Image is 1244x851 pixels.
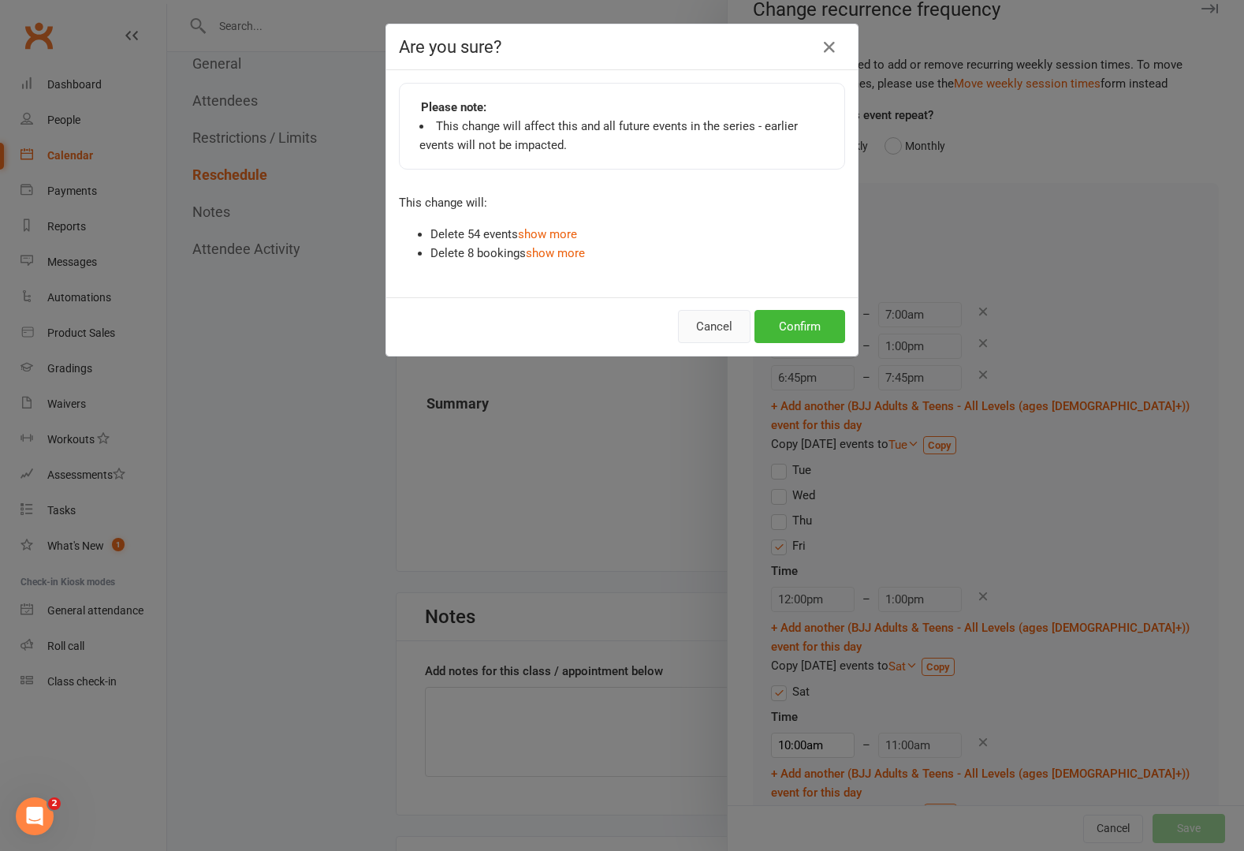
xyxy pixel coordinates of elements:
li: Delete 54 events [430,225,845,244]
li: This change will affect this and all future events in the series - earlier events will not be imp... [419,117,825,155]
button: Confirm [754,310,845,343]
a: show more [526,246,585,260]
iframe: Intercom live chat [16,797,54,835]
button: Close [817,35,842,60]
button: Cancel [678,310,750,343]
li: Delete 8 bookings [430,244,845,263]
span: 2 [48,797,61,810]
a: show more [518,227,577,241]
strong: Please note: [421,98,486,117]
h4: Are you sure? [399,37,845,57]
p: This change will: [399,193,845,212]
